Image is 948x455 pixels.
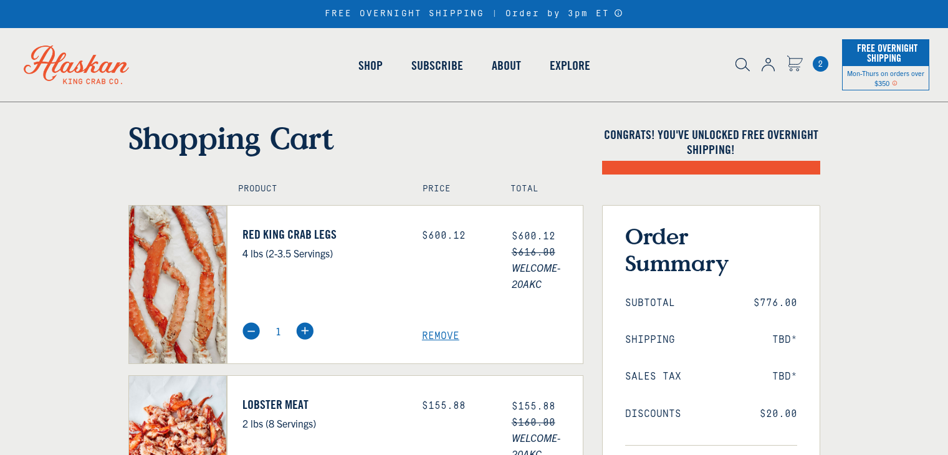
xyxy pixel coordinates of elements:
[512,247,555,258] s: $616.00
[735,58,750,72] img: search
[238,184,396,194] h4: Product
[625,223,797,276] h3: Order Summary
[760,408,797,420] span: $20.00
[422,230,493,242] div: $600.12
[813,56,828,72] a: Cart
[625,408,681,420] span: Discounts
[625,334,675,346] span: Shipping
[510,184,572,194] h4: Total
[422,400,493,412] div: $155.88
[6,28,146,102] img: Alaskan King Crab Co. logo
[602,127,820,157] h4: Congrats! You've unlocked FREE OVERNIGHT SHIPPING!
[512,259,583,292] span: WELCOME-20AKC
[847,69,924,87] span: Mon-Thurs on orders over $350
[512,231,555,242] span: $600.12
[129,206,227,363] img: Red King Crab Legs - 4 lbs (2-3.5 Servings)
[625,371,681,383] span: Sales Tax
[344,30,397,101] a: Shop
[535,30,605,101] a: Explore
[762,58,775,72] img: account
[813,56,828,72] span: 2
[754,297,797,309] span: $776.00
[242,245,403,261] p: 4 lbs (2-3.5 Servings)
[512,401,555,412] span: $155.88
[242,322,260,340] img: minus
[625,297,675,309] span: Subtotal
[325,9,623,19] div: FREE OVERNIGHT SHIPPING | Order by 3pm ET
[512,417,555,428] s: $160.00
[423,184,484,194] h4: Price
[477,30,535,101] a: About
[422,330,583,342] a: Remove
[242,397,403,412] a: Lobster Meat
[787,55,803,74] a: Cart
[614,9,623,17] a: Announcement Bar Modal
[242,227,403,242] a: Red King Crab Legs
[854,39,917,67] span: Free Overnight Shipping
[242,415,403,431] p: 2 lbs (8 Servings)
[128,120,583,156] h1: Shopping Cart
[296,322,314,340] img: plus
[892,79,898,87] span: Shipping Notice Icon
[397,30,477,101] a: Subscribe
